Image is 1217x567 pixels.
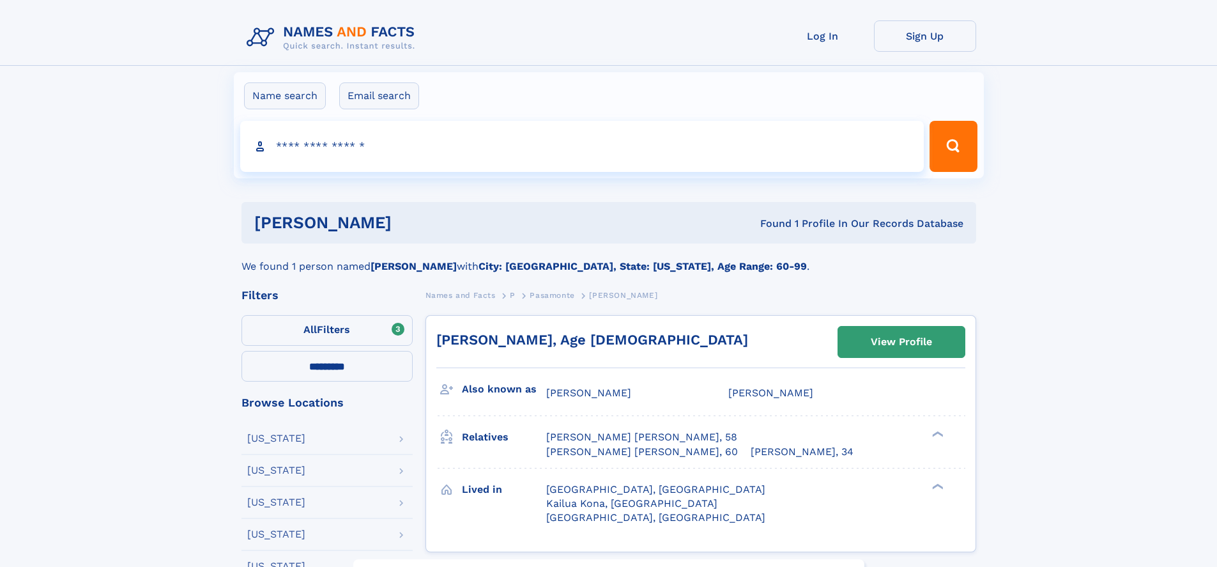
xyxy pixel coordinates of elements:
[241,397,413,408] div: Browse Locations
[247,529,305,540] div: [US_STATE]
[241,20,425,55] img: Logo Names and Facts
[339,82,419,109] label: Email search
[530,287,574,303] a: Pasamonte
[874,20,976,52] a: Sign Up
[247,497,305,508] div: [US_STATE]
[241,244,976,274] div: We found 1 person named with .
[247,433,305,444] div: [US_STATE]
[546,387,631,399] span: [PERSON_NAME]
[462,426,546,448] h3: Relatives
[510,287,516,303] a: P
[728,387,813,399] span: [PERSON_NAME]
[240,121,924,172] input: search input
[546,445,738,459] a: [PERSON_NAME] [PERSON_NAME], 60
[751,445,853,459] a: [PERSON_NAME], 34
[478,260,807,272] b: City: [GEOGRAPHIC_DATA], State: [US_STATE], Age Range: 60-99
[510,291,516,300] span: P
[546,511,765,524] span: [GEOGRAPHIC_DATA], [GEOGRAPHIC_DATA]
[589,291,657,300] span: [PERSON_NAME]
[247,465,305,476] div: [US_STATE]
[425,287,496,303] a: Names and Facts
[772,20,874,52] a: Log In
[930,121,977,172] button: Search Button
[530,291,574,300] span: Pasamonte
[546,483,765,495] span: [GEOGRAPHIC_DATA], [GEOGRAPHIC_DATA]
[462,378,546,400] h3: Also known as
[241,315,413,346] label: Filters
[576,217,963,231] div: Found 1 Profile In Our Records Database
[371,260,457,272] b: [PERSON_NAME]
[462,479,546,501] h3: Lived in
[929,430,944,439] div: ❯
[871,327,932,357] div: View Profile
[241,290,413,301] div: Filters
[546,497,717,509] span: Kailua Kona, [GEOGRAPHIC_DATA]
[546,430,737,444] a: [PERSON_NAME] [PERSON_NAME], 58
[929,482,944,490] div: ❯
[436,332,748,348] a: [PERSON_NAME], Age [DEMOGRAPHIC_DATA]
[254,215,576,231] h1: [PERSON_NAME]
[838,327,965,357] a: View Profile
[244,82,326,109] label: Name search
[303,323,317,336] span: All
